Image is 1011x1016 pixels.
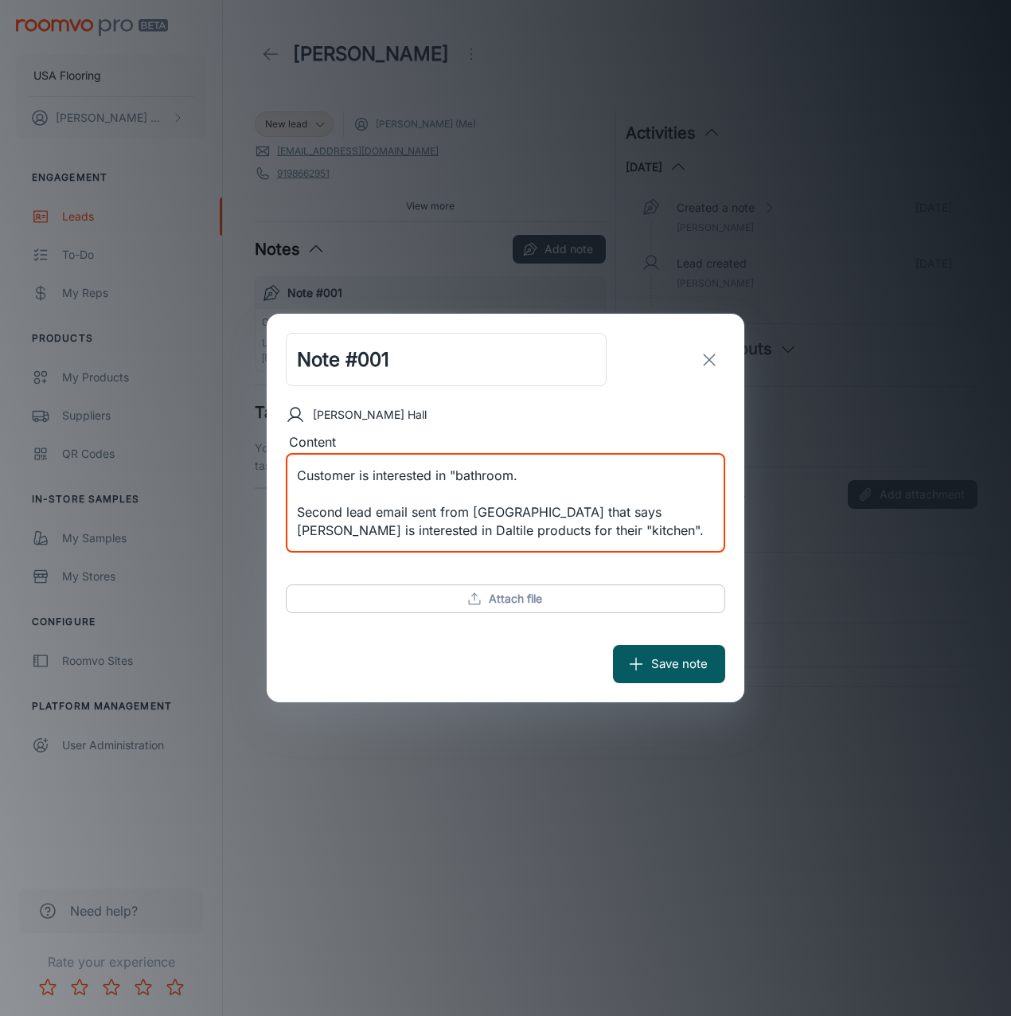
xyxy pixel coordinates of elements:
div: Content [286,432,725,453]
button: exit [693,344,725,376]
button: Save note [613,645,725,683]
button: Attach file [286,584,725,613]
textarea: Customer is interested in "bathroom. Second lead email sent from [GEOGRAPHIC_DATA] that says [PER... [297,467,714,540]
p: [PERSON_NAME] Hall [313,406,427,424]
input: Title [286,333,607,387]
